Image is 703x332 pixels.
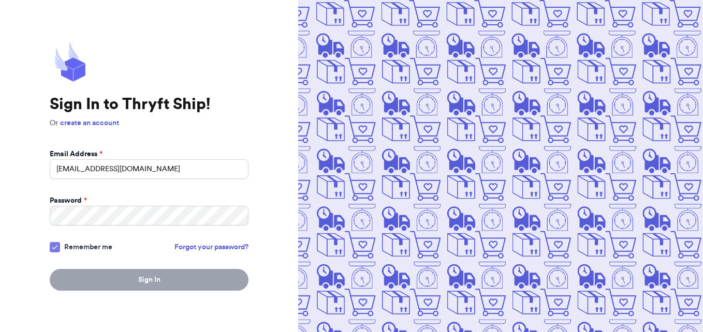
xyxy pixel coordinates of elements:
label: Password [50,195,87,206]
label: Email Address [50,149,102,159]
p: Or [50,118,248,128]
a: create an account [60,119,119,127]
span: Remember me [64,242,112,252]
a: Forgot your password? [174,242,248,252]
h1: Sign In to Thryft Ship! [50,95,248,114]
button: Sign In [50,269,248,291]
